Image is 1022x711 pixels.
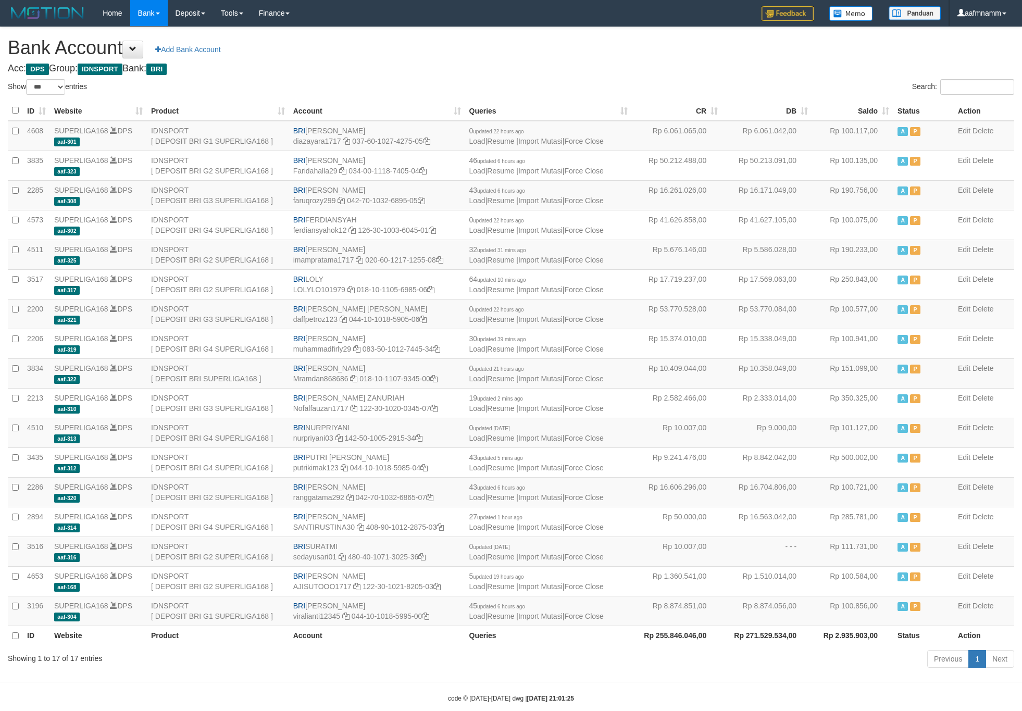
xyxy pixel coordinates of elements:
a: 1 [968,650,986,668]
span: BRI [293,127,305,135]
a: diazayara1717 [293,137,341,145]
a: Copy Faridahalla29 to clipboard [339,167,346,175]
a: AJISUTOOO1717 [293,582,352,591]
a: Resume [487,256,514,264]
a: Copy 018101107934500 to clipboard [430,375,438,383]
a: Delete [973,483,993,491]
td: DPS [50,269,147,299]
td: 2206 [23,329,50,358]
a: Force Close [564,612,603,620]
h1: Bank Account [8,38,1014,58]
a: Import Mutasi [518,582,563,591]
span: | | | [469,305,604,323]
a: Delete [973,423,993,432]
a: Delete [973,216,993,224]
label: Show entries [8,79,87,95]
a: Copy LOLYLO101979 to clipboard [347,285,355,294]
td: [PERSON_NAME] [PERSON_NAME] 044-10-1018-5905-06 [289,299,465,329]
td: DPS [50,210,147,240]
a: SUPERLIGA168 [54,513,108,521]
a: Import Mutasi [518,464,563,472]
a: Resume [487,434,514,442]
td: DPS [50,180,147,210]
td: [PERSON_NAME] 042-70-1032-6895-05 [289,180,465,210]
a: Delete [973,602,993,610]
span: BRI [293,245,305,254]
td: Rp 190.756,00 [812,180,893,210]
a: Edit [958,423,970,432]
a: Copy 083501012744534 to clipboard [433,345,440,353]
a: Copy 020601217125508 to clipboard [436,256,443,264]
a: SUPERLIGA168 [54,216,108,224]
a: Edit [958,602,970,610]
th: ID: activate to sort column ascending [23,101,50,121]
td: DPS [50,329,147,358]
td: 3835 [23,151,50,180]
a: Load [469,196,485,205]
span: Paused [910,305,920,314]
a: Load [469,315,485,323]
a: Copy 044101018599500 to clipboard [422,612,429,620]
a: Delete [973,127,993,135]
span: Paused [910,186,920,195]
td: 2285 [23,180,50,210]
a: Force Close [564,553,603,561]
span: updated 6 hours ago [477,188,525,194]
td: IDNSPORT [ DEPOSIT BRI G3 SUPERLIGA168 ] [147,180,289,210]
a: Import Mutasi [518,167,563,175]
a: SUPERLIGA168 [54,275,108,283]
span: 0 [469,127,524,135]
a: Force Close [564,285,603,294]
span: Active [898,157,908,166]
a: Resume [487,345,514,353]
td: [PERSON_NAME] 020-60-1217-1255-08 [289,240,465,269]
span: updated 22 hours ago [473,307,524,313]
span: | | | [469,216,604,234]
a: Import Mutasi [518,375,563,383]
a: Load [469,345,485,353]
a: Import Mutasi [518,196,563,205]
a: LOLYLO101979 [293,285,345,294]
a: Resume [487,493,514,502]
a: Load [469,285,485,294]
td: DPS [50,299,147,329]
a: Copy putrikimak123 to clipboard [341,464,348,472]
span: | | | [469,156,604,175]
a: Copy 122301020034507 to clipboard [430,404,438,413]
td: IDNSPORT [ DEPOSIT BRI G2 SUPERLIGA168 ] [147,151,289,180]
td: FERDIANSYAH 126-30-1003-6045-01 [289,210,465,240]
span: updated 6 hours ago [477,158,525,164]
a: Load [469,612,485,620]
span: aaf-302 [54,227,80,235]
a: Edit [958,216,970,224]
th: Status [893,101,954,121]
a: Nofalfauzan1717 [293,404,348,413]
a: Resume [487,553,514,561]
span: 43 [469,186,525,194]
a: SUPERLIGA168 [54,305,108,313]
a: Copy 122301021820503 to clipboard [433,582,441,591]
td: Rp 5.586.028,00 [722,240,812,269]
a: Edit [958,483,970,491]
a: Delete [973,572,993,580]
a: Copy Nofalfauzan1717 to clipboard [350,404,357,413]
td: 3517 [23,269,50,299]
td: Rp 100.075,00 [812,210,893,240]
td: Rp 41.627.105,00 [722,210,812,240]
a: Copy AJISUTOOO1717 to clipboard [353,582,360,591]
td: IDNSPORT [ DEPOSIT BRI G4 SUPERLIGA168 ] [147,210,289,240]
span: BRI [293,275,305,283]
a: Copy nurpriyani03 to clipboard [335,434,343,442]
th: Action [954,101,1014,121]
a: SUPERLIGA168 [54,364,108,372]
span: BRI [293,186,305,194]
td: [PERSON_NAME] 034-00-1118-7405-04 [289,151,465,180]
a: Copy ranggatama292 to clipboard [346,493,354,502]
a: muhammadfirly29 [293,345,351,353]
td: Rp 50.212.488,00 [632,151,722,180]
a: Resume [487,375,514,383]
a: ferdiansyahok12 [293,226,347,234]
a: Resume [487,612,514,620]
a: Resume [487,137,514,145]
td: IDNSPORT [ DEPOSIT BRI G2 SUPERLIGA168 ] [147,269,289,299]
